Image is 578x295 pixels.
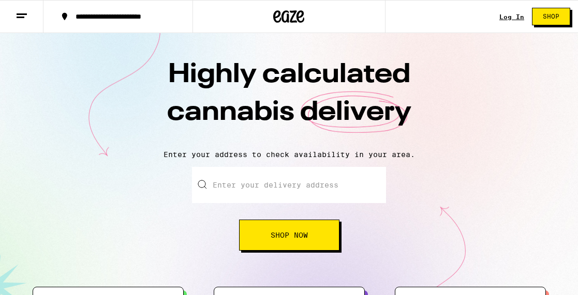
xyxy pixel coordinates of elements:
span: Shop Now [271,231,308,239]
p: Enter your address to check availability in your area. [10,150,568,159]
h1: Highly calculated cannabis delivery [108,56,470,142]
a: Shop [524,8,578,25]
span: Shop [543,13,559,20]
button: Shop [532,8,570,25]
button: Shop Now [239,220,339,251]
a: Log In [499,13,524,20]
input: Enter your delivery address [192,167,386,203]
